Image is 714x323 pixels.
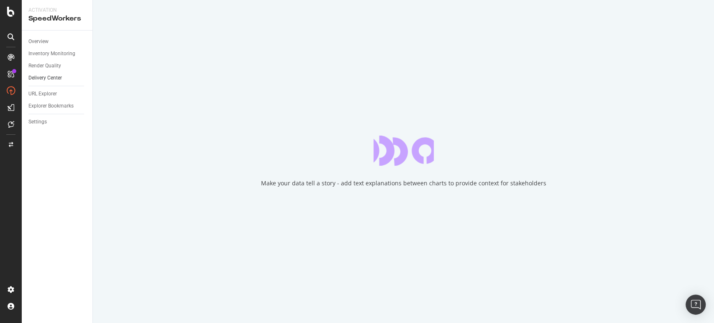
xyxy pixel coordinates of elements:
div: Render Quality [28,62,61,70]
div: Activation [28,7,86,14]
div: Overview [28,37,49,46]
a: Explorer Bookmarks [28,102,87,110]
a: URL Explorer [28,90,87,98]
div: URL Explorer [28,90,57,98]
div: SpeedWorkers [28,14,86,23]
a: Render Quality [28,62,87,70]
div: animation [374,136,434,166]
div: Open Intercom Messenger [686,295,706,315]
a: Delivery Center [28,74,87,82]
div: Inventory Monitoring [28,49,75,58]
div: Settings [28,118,47,126]
a: Settings [28,118,87,126]
div: Make your data tell a story - add text explanations between charts to provide context for stakeho... [261,179,546,187]
div: Explorer Bookmarks [28,102,74,110]
div: Delivery Center [28,74,62,82]
a: Overview [28,37,87,46]
a: Inventory Monitoring [28,49,87,58]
